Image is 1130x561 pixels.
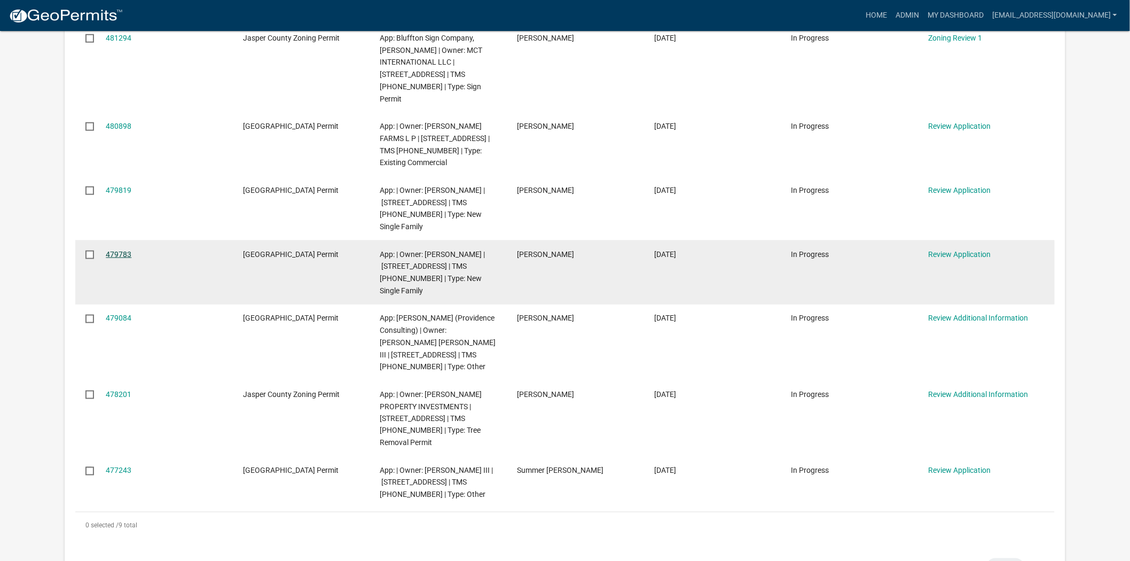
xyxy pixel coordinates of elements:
span: 09/17/2025 [654,186,676,194]
span: App: | Owner: FREISMUTH WILLIAM P | 4031 OKATIE HWY S | TMS 039-00-12-001 | Type: New Single Family [380,186,485,231]
span: In Progress [791,122,829,130]
span: 0 selected / [85,522,119,529]
span: App: | Owner: FREISMUTH WILLIAM P | 4031OKATIE HWY S | TMS 039-00-12-001 | Type: New Single Family [380,250,485,295]
a: My Dashboard [923,5,988,26]
span: Jasper County Building Permit [243,186,339,194]
span: Jasper County Zoning Permit [243,34,340,42]
a: Review Additional Information [928,390,1028,399]
span: In Progress [791,466,829,475]
span: 09/14/2025 [654,390,676,399]
span: In Progress [791,34,829,42]
a: 478201 [106,390,131,399]
span: In Progress [791,390,829,399]
a: 480898 [106,122,131,130]
span: Jasper County Building Permit [243,314,339,322]
span: App: | Owner: WELCH O C III | 4920 INDEPENDENCE BLVD | TMS 067-00-02-005 | Type: Other [380,466,493,500]
a: [EMAIL_ADDRESS][DOMAIN_NAME] [988,5,1121,26]
a: 477243 [106,466,131,475]
a: Admin [891,5,923,26]
a: Review Application [928,122,991,130]
a: Zoning Review 1 [928,34,982,42]
span: Amanda Street [517,314,574,322]
span: In Progress [791,314,829,322]
span: App: Bluffton Sign Company, Trey Fludd | Owner: MCT INTERNATIONAL LLC | 1108 ARGENT BLVD | TMS 06... [380,34,483,103]
a: Home [861,5,891,26]
a: 479783 [106,250,131,259]
a: 481294 [106,34,131,42]
span: App: Amanda Street (Providence Consulting) | Owner: JOHNSON DARRELL THOMAS III | 9723 FRONTAGE RD... [380,314,496,371]
span: Summer Trull [517,466,603,475]
span: Jasper County Building Permit [243,122,339,130]
a: Review Additional Information [928,314,1028,322]
a: Review Application [928,466,991,475]
span: App: | Owner: VARELA PROPERTY INVESTMENTS | 400 FREEDOM PKWY | TMS 039-00-03-001 | Type: Tree Rem... [380,390,482,447]
span: Jasper County Building Permit [243,466,339,475]
span: 09/19/2025 [654,34,676,42]
span: In Progress [791,186,829,194]
a: 479819 [106,186,131,194]
a: Review Application [928,186,991,194]
span: Brent Dozeman [517,122,574,130]
span: App: | Owner: VOLKERT FARMS L P | 28 RICE POND RD | TMS 080-00-03-085 | Type: Existing Commercial [380,122,490,167]
span: Will Scritchfield [517,186,574,194]
span: Will Scritchfield [517,250,574,259]
span: Jasper County Zoning Permit [243,390,340,399]
span: 09/17/2025 [654,250,676,259]
div: 9 total [75,512,1055,539]
span: Trey Fludd [517,34,574,42]
span: Uriel Varela [517,390,574,399]
span: 09/16/2025 [654,314,676,322]
span: In Progress [791,250,829,259]
span: 09/11/2025 [654,466,676,475]
span: 09/19/2025 [654,122,676,130]
a: 479084 [106,314,131,322]
span: Jasper County Building Permit [243,250,339,259]
a: Review Application [928,250,991,259]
